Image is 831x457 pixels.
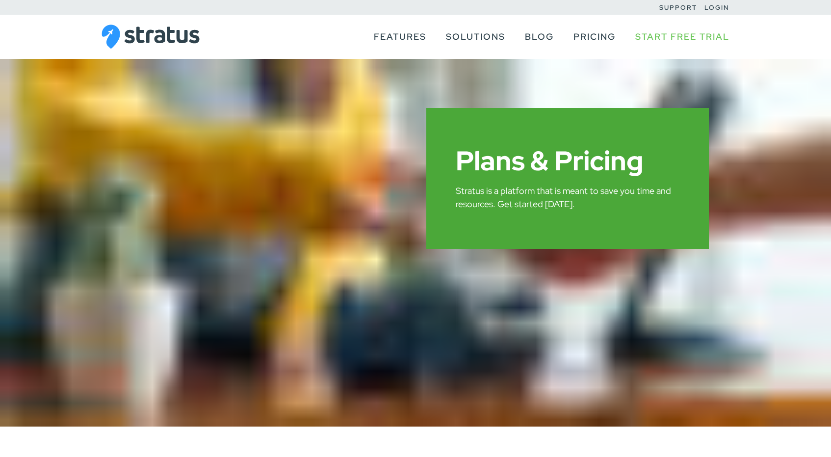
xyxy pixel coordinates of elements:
[635,27,729,46] a: Start Free Trial
[102,25,200,49] img: Stratus
[704,3,729,12] a: Login
[525,27,554,46] a: Blog
[573,27,616,46] a: Pricing
[446,27,505,46] a: Solutions
[659,3,697,12] a: Support
[374,27,426,46] a: Features
[364,15,729,59] nav: Primary
[456,184,679,211] p: Stratus is a platform that is meant to save you time and resources. Get started [DATE].
[456,147,679,174] h1: Plans & Pricing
